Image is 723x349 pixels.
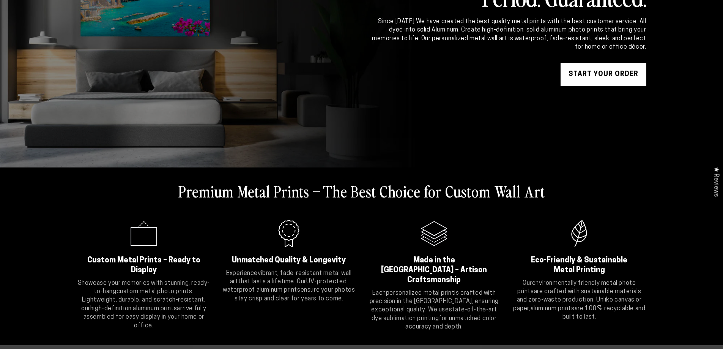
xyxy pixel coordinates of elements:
div: Click to open Judge.me floating reviews tab [709,161,723,203]
strong: aluminum prints [531,306,575,312]
h2: Premium Metal Prints – The Best Choice for Custom Wall Art [178,181,545,201]
a: START YOUR Order [561,63,646,86]
strong: vibrant, fade-resistant metal wall art [230,270,352,285]
div: Since [DATE] We have created the best quality metal prints with the best customer service. All dy... [371,17,646,52]
p: Showcase your memories with stunning, ready-to-hang . Lightweight, durable, and scratch-resistant... [77,279,211,330]
strong: high-definition aluminum prints [90,306,177,312]
h2: Made in the [GEOGRAPHIC_DATA] – Artisan Craftsmanship [377,256,492,285]
h2: Custom Metal Prints – Ready to Display [87,256,202,275]
strong: state-of-the-art dye sublimation printing [372,307,497,321]
strong: custom metal photo prints [117,289,192,295]
h2: Eco-Friendly & Sustainable Metal Printing [522,256,637,275]
p: Each is crafted with precision in the [GEOGRAPHIC_DATA], ensuring exceptional quality. We use for... [367,289,501,332]
p: Our are crafted with sustainable materials and zero-waste production. Unlike canvas or paper, are... [512,279,646,322]
h2: Unmatched Quality & Longevity [232,256,347,265]
p: Experience that lasts a lifetime. Our ensure your photos stay crisp and clear for years to come. [222,269,356,303]
strong: environmentally friendly metal photo prints [517,280,636,295]
strong: UV-protected, waterproof aluminum prints [223,279,348,293]
strong: personalized metal print [386,290,454,296]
